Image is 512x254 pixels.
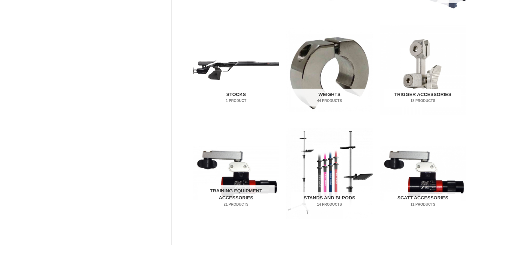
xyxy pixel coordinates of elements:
a: Visit product category Training Equipment Accessories [193,128,279,219]
img: Stocks [193,25,279,115]
mark: 21 Products [198,202,275,207]
mark: 14 Products [291,202,368,207]
mark: 44 Products [291,98,368,103]
h2: Stocks [198,89,275,107]
h2: Stands and Bi-pods [291,192,368,211]
mark: 18 Products [384,98,461,103]
img: Training Equipment Accessories [193,128,279,219]
a: Visit product category Trigger Accessories [380,25,466,115]
a: Visit product category SCATT Accessories [380,128,466,219]
img: SCATT Accessories [380,128,466,219]
a: Visit product category Weights [286,25,372,115]
mark: 1 Product [198,98,275,103]
img: Stands and Bi-pods [286,128,372,219]
h2: Trigger Accessories [384,89,461,107]
img: Weights [286,25,372,115]
a: Visit product category Stands and Bi-pods [286,128,372,219]
h2: SCATT Accessories [384,192,461,211]
mark: 11 Products [384,202,461,207]
h2: Training Equipment Accessories [198,185,275,210]
h2: Weights [291,89,368,107]
a: Visit product category Stocks [193,25,279,115]
img: Trigger Accessories [380,25,466,115]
